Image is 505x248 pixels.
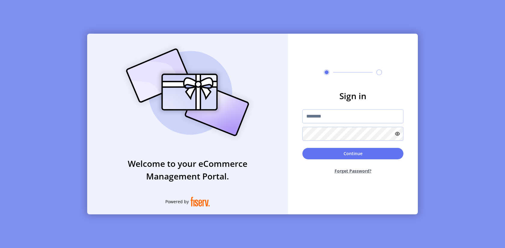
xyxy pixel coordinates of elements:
h3: Sign in [302,90,403,102]
img: card_Illustration.svg [117,42,258,143]
button: Continue [302,148,403,159]
span: Powered by [165,198,189,205]
button: Forget Password? [302,163,403,179]
h3: Welcome to your eCommerce Management Portal. [87,157,288,182]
